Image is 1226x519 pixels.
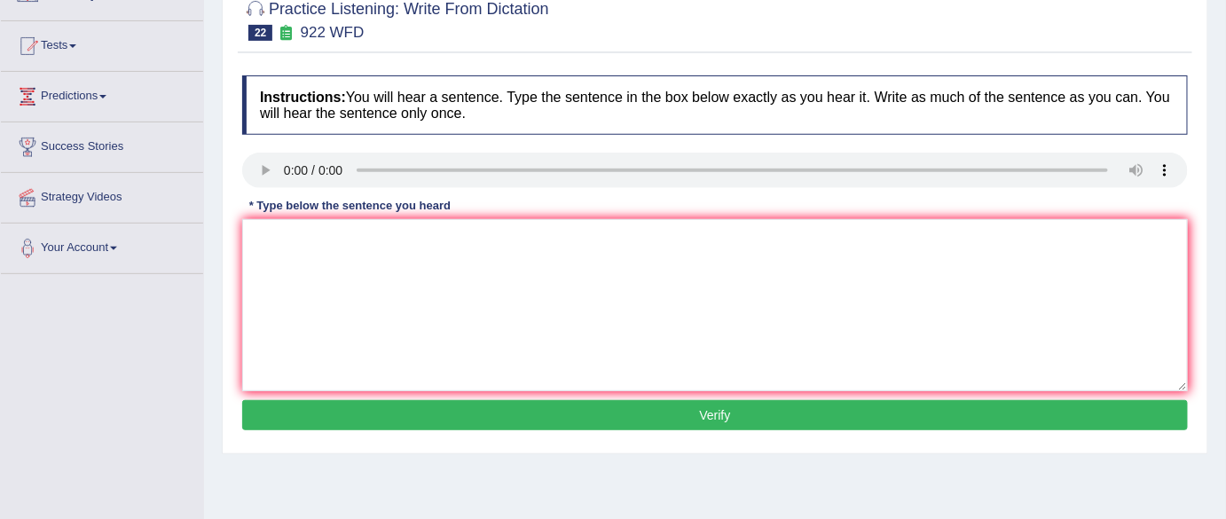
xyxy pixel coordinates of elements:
span: 22 [248,25,272,41]
small: 922 WFD [301,24,365,41]
button: Verify [242,400,1188,430]
small: Exam occurring question [277,25,295,42]
a: Tests [1,21,203,66]
h4: You will hear a sentence. Type the sentence in the box below exactly as you hear it. Write as muc... [242,75,1188,135]
a: Your Account [1,224,203,268]
b: Instructions: [260,90,346,105]
a: Success Stories [1,122,203,167]
div: * Type below the sentence you heard [242,197,458,214]
a: Strategy Videos [1,173,203,217]
a: Predictions [1,72,203,116]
